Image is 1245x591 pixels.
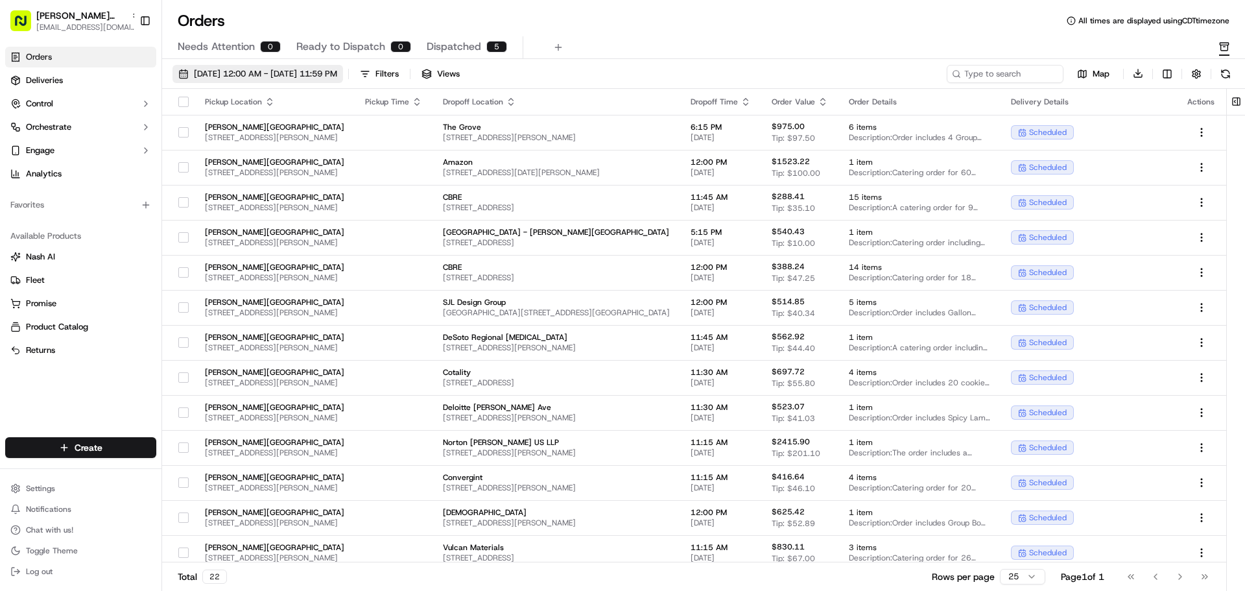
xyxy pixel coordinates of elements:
span: [PERSON_NAME][GEOGRAPHIC_DATA] [40,236,176,247]
span: $523.07 [772,402,805,412]
span: scheduled [1029,407,1067,418]
span: Description: Catering order for 18 people including 2 Group Bowl Bars with grilled chicken, saffr... [849,272,990,283]
span: [STREET_ADDRESS][PERSON_NAME] [205,272,344,283]
button: Product Catalog [5,317,156,337]
span: scheduled [1029,337,1067,348]
span: 5:15 PM [691,227,751,237]
span: CBRE [443,192,670,202]
img: 5e9a9d7314ff4150bce227a61376b483.jpg [27,124,51,147]
div: Start new chat [58,124,213,137]
span: $514.85 [772,296,805,307]
div: Dropoff Time [691,97,751,107]
span: Tip: $201.10 [772,448,820,459]
span: Deliveries [26,75,63,86]
button: Engage [5,140,156,161]
div: Order Details [849,97,990,107]
button: Notifications [5,500,156,518]
span: Tip: $44.40 [772,343,815,354]
span: $625.42 [772,507,805,517]
span: [PERSON_NAME][GEOGRAPHIC_DATA] [205,507,344,518]
div: 0 [390,41,411,53]
button: Nash AI [5,247,156,267]
img: 1736555255976-a54dd68f-1ca7-489b-9aae-adbdc363a1c4 [13,124,36,147]
span: Settings [26,483,55,494]
a: Orders [5,47,156,67]
span: scheduled [1029,442,1067,453]
span: 11:30 AM [691,402,751,413]
button: Map [1069,66,1118,82]
span: [STREET_ADDRESS][PERSON_NAME] [205,483,344,493]
div: 22 [202,570,227,584]
span: [PERSON_NAME][GEOGRAPHIC_DATA] [205,262,344,272]
span: Vulcan Materials [443,542,670,553]
span: Nash AI [26,251,55,263]
span: [PERSON_NAME][GEOGRAPHIC_DATA] [205,332,344,343]
div: Total [178,570,227,584]
a: Analytics [5,163,156,184]
span: [DATE] [691,343,751,353]
span: [STREET_ADDRESS][DATE][PERSON_NAME] [443,167,670,178]
span: scheduled [1029,372,1067,383]
span: [STREET_ADDRESS][PERSON_NAME] [205,448,344,458]
p: Welcome 👋 [13,52,236,73]
span: Deloitte [PERSON_NAME] Ave [443,402,670,413]
span: Map [1093,68,1109,80]
span: [PERSON_NAME][GEOGRAPHIC_DATA] [205,297,344,308]
span: Knowledge Base [26,290,99,303]
span: [STREET_ADDRESS] [443,378,670,388]
button: Log out [5,562,156,581]
span: [STREET_ADDRESS][PERSON_NAME] [205,378,344,388]
span: [STREET_ADDRESS][PERSON_NAME] [443,518,670,528]
span: Engage [26,145,54,156]
button: Settings [5,479,156,498]
span: $975.00 [772,121,805,132]
span: Tip: $41.03 [772,413,815,424]
a: Deliveries [5,70,156,91]
span: DeSoto Regional [MEDICAL_DATA] [443,332,670,343]
span: • [179,236,184,247]
button: Returns [5,340,156,361]
p: Rows per page [932,570,995,583]
span: [GEOGRAPHIC_DATA][STREET_ADDRESS][GEOGRAPHIC_DATA] [443,308,670,318]
div: Pickup Time [365,97,422,107]
span: Description: Catering order for 26 people including three group bowl bars (two grilled chicken, o... [849,553,990,563]
button: Orchestrate [5,117,156,138]
span: $697.72 [772,367,805,377]
div: 0 [260,41,281,53]
span: Description: A catering order including a variety of bowls such as Spicy Lamb + Avocado, Steak + ... [849,343,990,353]
button: Filters [354,65,405,83]
span: [STREET_ADDRESS][PERSON_NAME] [205,343,344,353]
span: Description: Catering order for 20 people including Gallon Sweet Tea, Gallon Unsweet Tea, and two... [849,483,990,493]
span: scheduled [1029,267,1067,278]
span: [STREET_ADDRESS] [443,553,670,563]
span: [STREET_ADDRESS] [443,272,670,283]
span: Notifications [26,504,71,514]
span: 11:30 AM [691,367,751,378]
span: Convergint [443,472,670,483]
span: [STREET_ADDRESS][PERSON_NAME] [205,167,344,178]
span: [EMAIL_ADDRESS][DOMAIN_NAME] [36,22,140,32]
span: [PERSON_NAME][GEOGRAPHIC_DATA] [205,192,344,202]
span: [GEOGRAPHIC_DATA] - [PERSON_NAME][GEOGRAPHIC_DATA] [443,227,670,237]
span: 14 items [849,262,990,272]
span: 12:00 PM [691,297,751,308]
span: 3 items [849,542,990,553]
span: [PERSON_NAME][GEOGRAPHIC_DATA] [205,367,344,378]
input: Got a question? Start typing here... [34,84,233,97]
span: 1 item [849,507,990,518]
span: scheduled [1029,548,1067,558]
button: [DATE] 12:00 AM - [DATE] 11:59 PM [172,65,343,83]
span: 11:15 AM [691,472,751,483]
span: $830.11 [772,542,805,552]
span: Tip: $40.34 [772,308,815,319]
span: 6:15 PM [691,122,751,132]
span: Description: Order includes Group Bowl Bars with Grilled Steak, Grilled Chicken, and Falafel, alo... [849,518,990,528]
span: [PERSON_NAME][GEOGRAPHIC_DATA] [36,9,126,22]
span: scheduled [1029,127,1067,138]
span: scheduled [1029,197,1067,208]
span: [STREET_ADDRESS][PERSON_NAME] [443,413,670,423]
div: Page 1 of 1 [1061,570,1104,583]
span: Tip: $47.25 [772,273,815,283]
a: 💻API Documentation [104,285,213,308]
span: $540.43 [772,226,805,237]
